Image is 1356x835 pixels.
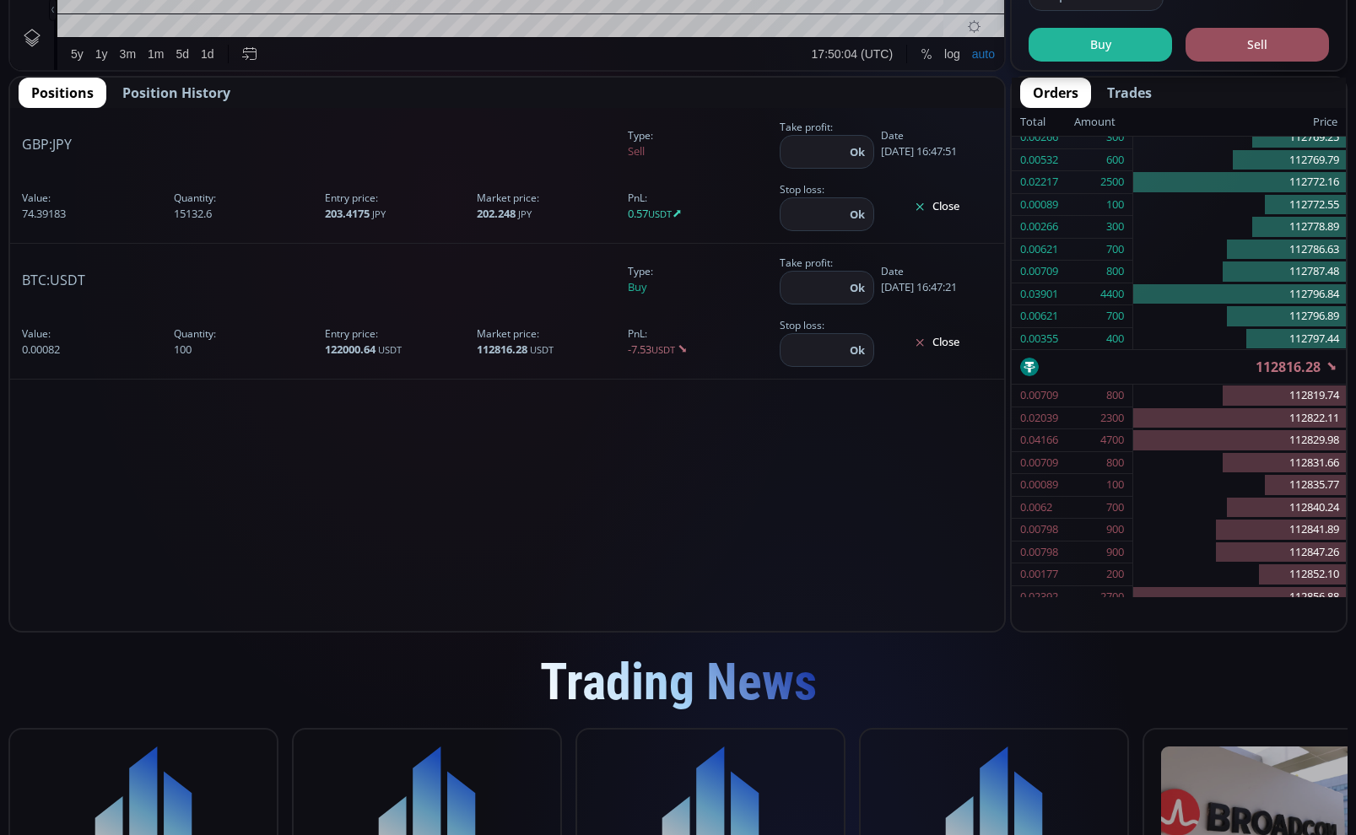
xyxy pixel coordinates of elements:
div: 800 [1106,385,1124,407]
div: H [267,41,276,54]
div: 109866.00 [340,41,392,54]
b: 122000.64 [325,342,375,357]
button: Trades [1094,78,1164,108]
span: 74.39183 [19,184,170,229]
div: 0.00266 [1020,216,1058,238]
div: 0.03901 [1020,283,1058,305]
div: 1d [191,638,204,652]
div: 0.00532 [1020,149,1058,171]
div: 700 [1106,305,1124,327]
div: 2700 [1100,586,1124,608]
div: Compare [227,9,276,23]
div: Toggle Auto Scale [956,629,991,661]
div: 4700 [1100,429,1124,451]
button: Ok [845,278,870,297]
small: JPY [518,207,532,220]
div: 112778.89 [1133,216,1346,239]
div: 112822.11 [1133,407,1346,430]
span: [DATE] 16:47:21 [878,257,996,303]
div: 0.02039 [1020,407,1058,429]
div: 112816.28 [406,41,457,54]
span: :USDT [22,270,85,290]
div: 112841.89 [1133,519,1346,541]
div: 100 [1106,194,1124,216]
div: 1y [85,638,98,652]
div: 0.00709 [1020,452,1058,474]
div: Indicators [315,9,366,23]
div: Volume [55,61,91,73]
div: 800 [1106,452,1124,474]
div: 112786.63 [1133,239,1346,261]
div: log [934,638,950,652]
span: [DATE] 16:47:51 [878,121,996,167]
span: Trading News [540,652,817,712]
span: Orders [1033,83,1078,103]
button: Position History [110,78,243,108]
div: 0.00709 [1020,385,1058,407]
div: 1D [82,39,109,54]
div: 400 [1106,328,1124,350]
div: 0.00798 [1020,519,1058,541]
div: 900 [1106,519,1124,541]
div: 112797.44 [1133,328,1346,350]
div: 0.00266 [1020,127,1058,148]
button: Buy [1029,28,1172,62]
div: 112769.79 [1133,149,1346,172]
div: O [201,41,210,54]
div: auto [962,638,985,652]
button: 17:50:04 (UTC) [796,629,889,661]
div: 0.0062 [1020,497,1052,519]
div: 300 [1106,127,1124,148]
span: 0.57 [624,184,776,229]
span: Buy [624,257,776,303]
div: 0.00709 [1020,261,1058,283]
b: 112816.28 [477,342,527,357]
div: Amount [1074,111,1116,133]
button: Ok [845,205,870,224]
div: 112847.26 [1133,541,1346,564]
small: USDT [648,207,672,220]
span: 0.00082 [19,320,170,365]
span: Sell [624,121,776,167]
b: 203.4175 [325,206,370,221]
small: USDT [651,343,675,356]
div: Market open [172,39,187,54]
div:  [15,225,29,241]
div: 115409.96 [276,41,327,54]
button: Ok [845,143,870,161]
b: BTC [22,271,46,289]
div: 2500 [1100,171,1124,193]
button: Close [881,193,992,220]
div: 5d [166,638,180,652]
div: 112856.88 [1133,586,1346,609]
div: 0.00621 [1020,305,1058,327]
span: 15132.6 [170,184,322,229]
div: 112787.48 [1133,261,1346,283]
div: 3m [110,638,126,652]
div: 0.00089 [1020,474,1058,496]
div: Toggle Log Scale [928,629,956,661]
button: Ok [845,341,870,359]
div: 4400 [1100,283,1124,305]
span: :JPY [22,134,72,154]
div: 112831.66 [1133,452,1346,475]
span: 17:50:04 (UTC) [802,638,883,652]
div: 600 [1106,149,1124,171]
div: 26.426K [98,61,138,73]
div: 800 [1106,261,1124,283]
div: Bitcoin [109,39,159,54]
div: 0.00798 [1020,541,1058,563]
b: GBP [22,135,49,154]
div: 112796.89 [1133,305,1346,328]
div: 2300 [1100,407,1124,429]
div: 115166.00 [211,41,262,54]
div: C [397,41,406,54]
div: BTC [55,39,82,54]
div: 0.00089 [1020,194,1058,216]
button: Positions [19,78,106,108]
div: 112772.16 [1133,171,1346,194]
div: 112829.98 [1133,429,1346,452]
div: 112840.24 [1133,497,1346,520]
div: Toggle Percentage [905,629,928,661]
div: 900 [1106,541,1124,563]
